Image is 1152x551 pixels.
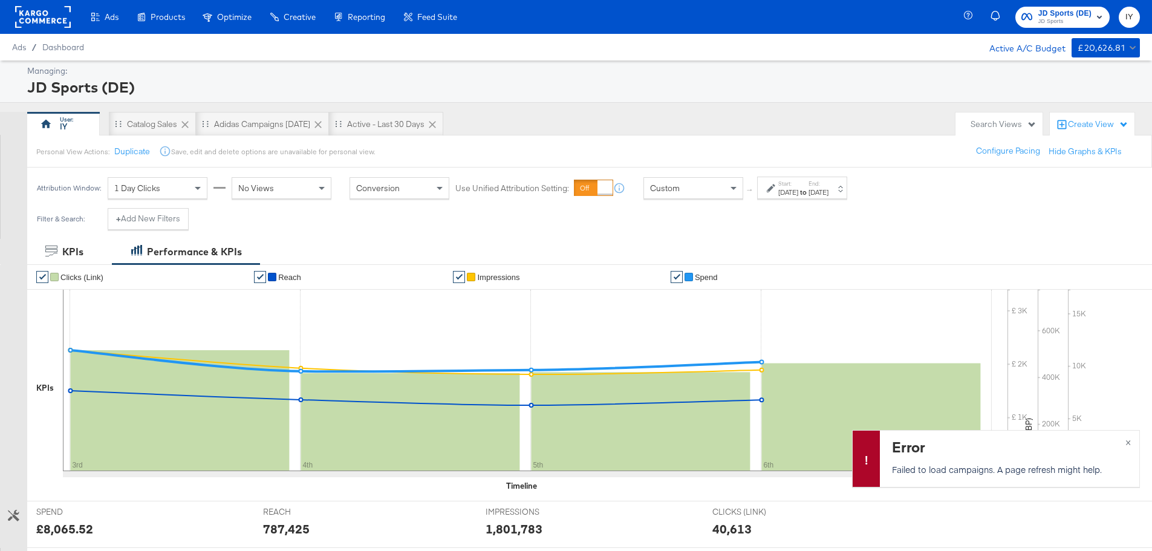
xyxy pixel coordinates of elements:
[348,12,385,22] span: Reporting
[356,183,400,194] span: Conversion
[108,208,189,230] button: +Add New Filters
[1124,10,1135,24] span: IY
[284,12,316,22] span: Creative
[1049,146,1122,157] button: Hide Graphs & KPIs
[114,146,150,157] button: Duplicate
[1117,431,1139,452] button: ×
[486,520,542,538] div: 1,801,783
[36,147,109,157] div: Personal View Actions:
[1038,17,1092,27] span: JD Sports
[809,187,828,197] div: [DATE]
[42,42,84,52] a: Dashboard
[254,271,266,283] a: ✔
[105,12,119,22] span: Ads
[968,140,1049,162] button: Configure Pacing
[671,271,683,283] a: ✔
[977,38,1066,56] div: Active A/C Budget
[1125,434,1131,448] span: ×
[238,183,274,194] span: No Views
[147,245,242,259] div: Performance & KPIs
[506,480,537,492] div: Timeline
[798,187,809,197] strong: to
[217,12,252,22] span: Optimize
[335,120,342,127] div: Drag to reorder tab
[115,120,122,127] div: Drag to reorder tab
[62,245,83,259] div: KPIs
[202,120,209,127] div: Drag to reorder tab
[1068,119,1128,131] div: Create View
[263,520,310,538] div: 787,425
[455,183,569,194] label: Use Unified Attribution Setting:
[809,180,828,187] label: End:
[36,506,127,518] span: SPEND
[263,506,354,518] span: REACH
[744,188,756,192] span: ↑
[27,77,1137,97] div: JD Sports (DE)
[1119,7,1140,28] button: IY
[477,273,519,282] span: Impressions
[892,437,1124,457] div: Error
[27,65,1137,77] div: Managing:
[417,12,457,22] span: Feed Suite
[1078,41,1125,56] div: £20,626.81
[1038,7,1092,20] span: JD Sports (DE)
[695,273,718,282] span: Spend
[36,271,48,283] a: ✔
[971,119,1036,130] div: Search Views
[453,271,465,283] a: ✔
[214,119,310,130] div: Adidas Campaigns [DATE]
[892,463,1124,475] p: Failed to load campaigns. A page refresh might help.
[171,147,375,157] div: Save, edit and delete options are unavailable for personal view.
[12,42,26,52] span: Ads
[278,273,301,282] span: Reach
[778,180,798,187] label: Start:
[486,506,576,518] span: IMPRESSIONS
[712,520,752,538] div: 40,613
[114,183,160,194] span: 1 Day Clicks
[347,119,425,130] div: Active - Last 30 Days
[36,520,93,538] div: £8,065.52
[26,42,42,52] span: /
[1015,7,1110,28] button: JD Sports (DE)JD Sports
[151,12,185,22] span: Products
[127,119,177,130] div: Catalog Sales
[778,187,798,197] div: [DATE]
[650,183,680,194] span: Custom
[36,184,102,192] div: Attribution Window:
[60,121,67,132] div: IY
[60,273,103,282] span: Clicks (Link)
[1072,38,1140,57] button: £20,626.81
[116,213,121,224] strong: +
[36,215,85,223] div: Filter & Search:
[36,382,54,394] div: KPIs
[712,506,803,518] span: CLICKS (LINK)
